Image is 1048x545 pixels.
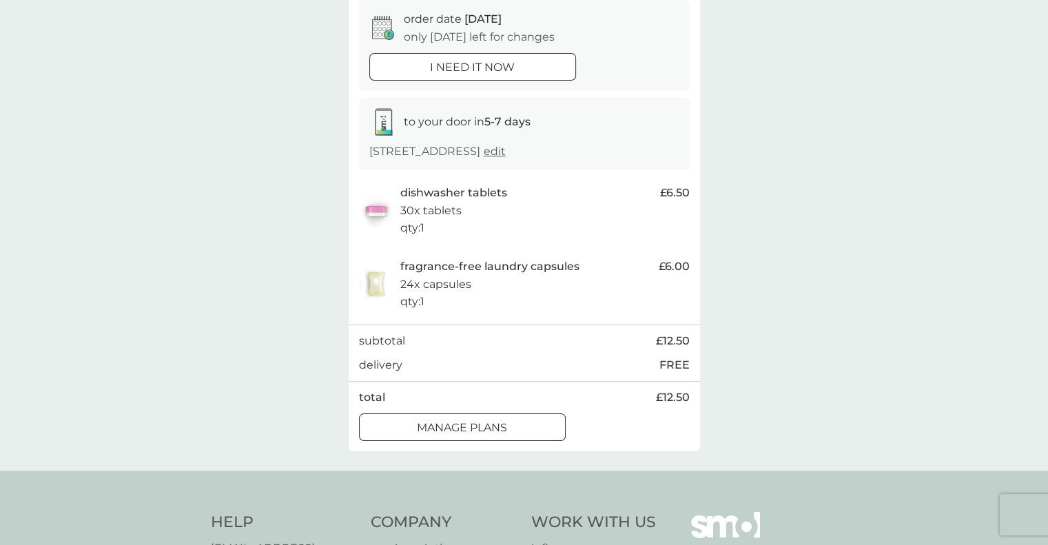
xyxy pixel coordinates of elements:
p: qty : 1 [400,219,424,237]
span: £12.50 [656,332,690,350]
h4: Company [371,512,517,533]
a: edit [484,145,506,158]
span: [DATE] [464,12,502,25]
p: i need it now [430,59,515,76]
span: £6.50 [660,184,690,202]
p: qty : 1 [400,293,424,311]
p: manage plans [417,419,507,437]
p: delivery [359,356,402,374]
h4: Help [211,512,358,533]
span: to your door in [404,115,531,128]
p: order date [404,10,502,28]
p: fragrance-free laundry capsules [400,258,579,276]
span: £12.50 [656,389,690,407]
button: manage plans [359,413,566,441]
button: i need it now [369,53,576,81]
p: subtotal [359,332,405,350]
p: dishwasher tablets [400,184,507,202]
p: FREE [659,356,690,374]
p: 30x tablets [400,202,462,220]
p: [STREET_ADDRESS] [369,143,506,161]
h4: Work With Us [531,512,656,533]
p: 24x capsules [400,276,471,294]
strong: 5-7 days [484,115,531,128]
p: only [DATE] left for changes [404,28,555,46]
p: total [359,389,385,407]
span: £6.00 [659,258,690,276]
